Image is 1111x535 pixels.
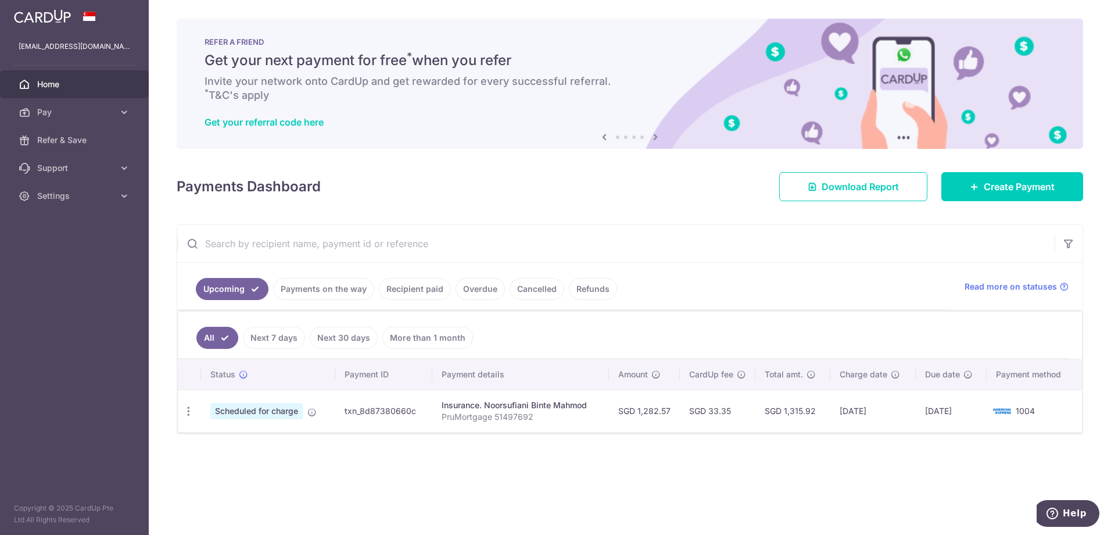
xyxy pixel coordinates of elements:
a: All [196,327,238,349]
a: Download Report [779,172,927,201]
td: [DATE] [916,390,987,432]
p: REFER A FRIEND [205,37,1055,47]
img: Bank Card [990,404,1013,418]
span: Charge date [840,369,887,380]
span: Download Report [822,180,899,194]
p: [EMAIL_ADDRESS][DOMAIN_NAME] [19,41,130,52]
p: PruMortgage 51497692 [442,411,600,423]
a: Overdue [456,278,505,300]
h6: Invite your network onto CardUp and get rewarded for every successful referral. T&C's apply [205,74,1055,102]
img: RAF banner [177,19,1083,149]
a: Upcoming [196,278,268,300]
span: Support [37,162,114,174]
span: Status [210,369,235,380]
th: Payment ID [335,359,432,390]
a: More than 1 month [382,327,473,349]
span: 1004 [1016,406,1035,416]
span: Settings [37,190,114,202]
a: Cancelled [510,278,564,300]
span: Total amt. [765,369,803,380]
span: Home [37,79,114,90]
th: Payment method [987,359,1082,390]
span: CardUp fee [689,369,733,380]
a: Refunds [569,278,617,300]
td: [DATE] [830,390,915,432]
a: Next 7 days [243,327,305,349]
a: Next 30 days [310,327,378,349]
div: Insurance. Noorsufiani Binte Mahmod [442,400,600,411]
a: Recipient paid [379,278,451,300]
span: Due date [925,369,960,380]
input: Search by recipient name, payment id or reference [177,225,1055,262]
td: txn_8d87380660c [335,390,432,432]
th: Payment details [432,359,609,390]
td: SGD 1,282.57 [609,390,680,432]
td: SGD 33.35 [680,390,755,432]
span: Pay [37,106,114,118]
span: Read more on statuses [965,281,1057,293]
iframe: Opens a widget where you can find more information [1037,500,1099,529]
a: Read more on statuses [965,281,1069,293]
img: CardUp [14,9,71,23]
a: Payments on the way [273,278,374,300]
a: Create Payment [941,172,1083,201]
span: Create Payment [984,180,1055,194]
td: SGD 1,315.92 [755,390,830,432]
span: Refer & Save [37,134,114,146]
h5: Get your next payment for free when you refer [205,51,1055,70]
span: Amount [618,369,648,380]
h4: Payments Dashboard [177,176,321,197]
a: Get your referral code here [205,116,324,128]
span: Scheduled for charge [210,403,303,419]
